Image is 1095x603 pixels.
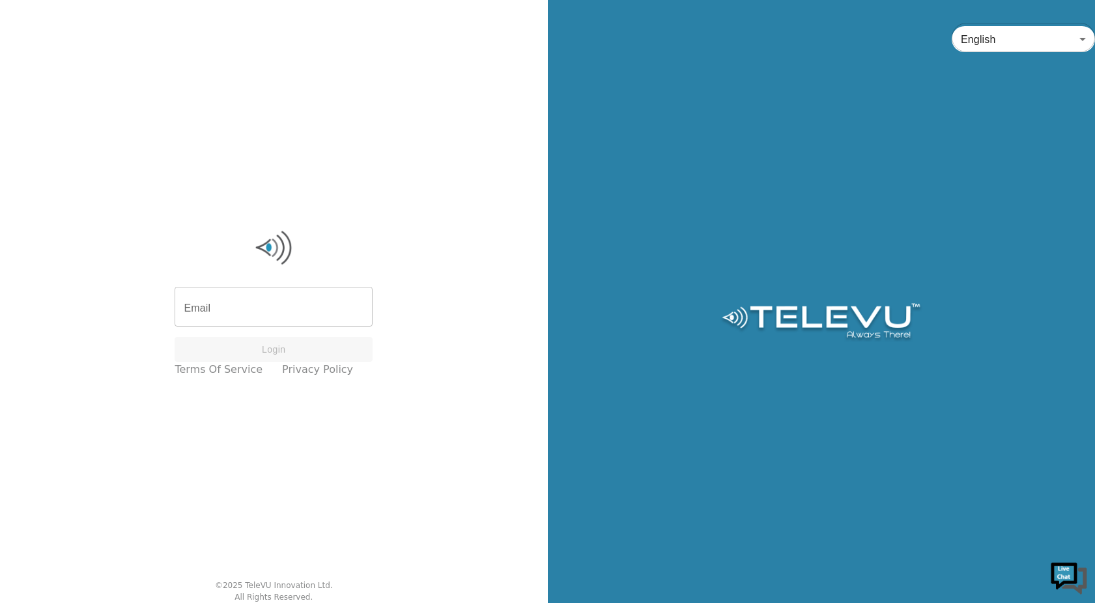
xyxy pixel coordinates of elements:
[235,591,313,603] div: All Rights Reserved.
[952,21,1095,57] div: English
[175,362,263,377] a: Terms of Service
[282,362,353,377] a: Privacy Policy
[1049,557,1088,596] img: Chat Widget
[215,580,333,591] div: © 2025 TeleVU Innovation Ltd.
[175,228,373,267] img: Logo
[720,303,922,342] img: Logo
